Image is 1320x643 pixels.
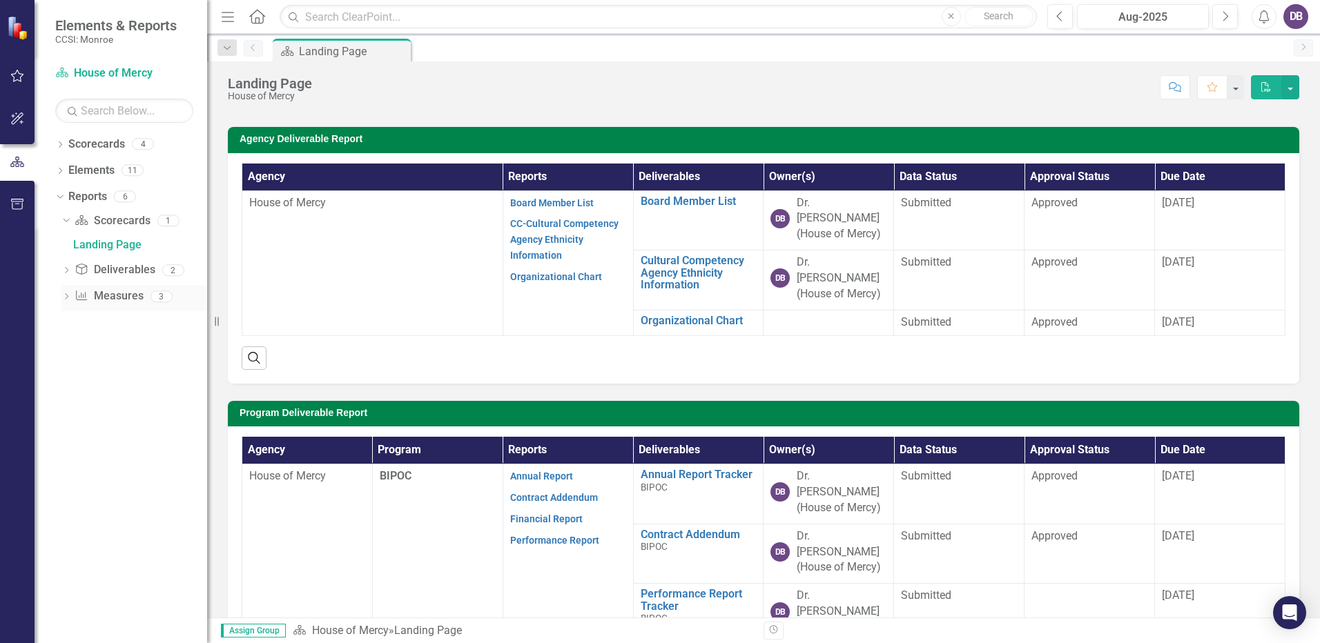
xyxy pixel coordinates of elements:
[249,195,496,211] p: House of Mercy
[894,250,1025,310] td: Double-Click to Edit
[75,213,150,229] a: Scorecards
[641,315,757,327] a: Organizational Chart
[380,469,411,482] span: BIPOC
[1162,529,1194,542] span: [DATE]
[312,624,389,637] a: House of Mercy
[633,310,764,335] td: Double-Click to Edit Right Click for Context Menu
[228,76,312,91] div: Landing Page
[70,233,207,255] a: Landing Page
[901,469,951,482] span: Submitted
[510,197,594,208] a: Board Member List
[240,134,1292,144] h3: Agency Deliverable Report
[641,255,757,291] a: Cultural Competency Agency Ethnicity Information
[1025,464,1155,524] td: Double-Click to Edit
[157,215,179,226] div: 1
[75,288,143,304] a: Measures
[68,137,125,152] a: Scorecards
[510,492,598,503] a: Contract Addendum
[240,408,1292,418] h3: Program Deliverable Report
[770,542,790,562] div: DB
[641,482,668,493] span: BIPOC
[1273,596,1306,629] div: Open Intercom Messenger
[797,588,886,635] div: Dr. [PERSON_NAME] (House of Mercy)
[7,16,31,40] img: ClearPoint Strategy
[162,264,184,276] div: 2
[770,602,790,622] div: DB
[132,139,154,150] div: 4
[894,190,1025,250] td: Double-Click to Edit
[641,528,757,541] a: Contract Addendum
[797,255,886,302] div: Dr. [PERSON_NAME] (House of Mercy)
[510,471,573,482] a: Annual Report
[894,524,1025,584] td: Double-Click to Edit
[68,189,107,205] a: Reports
[641,468,757,481] a: Annual Report Tracker
[249,468,365,484] p: House of Mercy
[901,196,951,209] span: Submitted
[1162,315,1194,328] span: [DATE]
[1162,469,1194,482] span: [DATE]
[894,464,1025,524] td: Double-Click to Edit
[1031,469,1078,482] span: Approved
[114,190,136,202] div: 6
[641,195,757,208] a: Board Member List
[964,7,1033,26] button: Search
[299,43,407,60] div: Landing Page
[894,310,1025,335] td: Double-Click to Edit
[1031,315,1078,328] span: Approved
[641,541,668,552] span: BIPOC
[394,624,462,637] div: Landing Page
[1025,524,1155,584] td: Double-Click to Edit
[73,239,207,251] div: Landing Page
[633,250,764,310] td: Double-Click to Edit Right Click for Context Menu
[641,588,757,612] a: Performance Report Tracker
[1082,9,1204,26] div: Aug-2025
[633,190,764,250] td: Double-Click to Edit Right Click for Context Menu
[901,529,951,542] span: Submitted
[293,623,753,639] div: »
[797,195,886,243] div: Dr. [PERSON_NAME] (House of Mercy)
[510,535,599,546] a: Performance Report
[1162,196,1194,209] span: [DATE]
[510,513,583,524] a: Financial Report
[1162,588,1194,602] span: [DATE]
[1025,250,1155,310] td: Double-Click to Edit
[280,5,1037,29] input: Search ClearPoint...
[55,99,193,123] input: Search Below...
[1025,310,1155,335] td: Double-Click to Edit
[1025,190,1155,250] td: Double-Click to Edit
[228,91,312,101] div: House of Mercy
[55,34,177,45] small: CCSI: Monroe
[901,588,951,602] span: Submitted
[1031,255,1078,268] span: Approved
[770,209,790,228] div: DB
[510,271,602,282] a: Organizational Chart
[1162,255,1194,268] span: [DATE]
[770,268,790,288] div: DB
[75,262,155,278] a: Deliverables
[1283,4,1308,29] button: DB
[633,464,764,524] td: Double-Click to Edit Right Click for Context Menu
[901,255,951,268] span: Submitted
[797,528,886,576] div: Dr. [PERSON_NAME] (House of Mercy)
[770,482,790,502] div: DB
[984,10,1013,21] span: Search
[1031,529,1078,542] span: Approved
[151,290,173,302] div: 3
[68,163,115,179] a: Elements
[797,468,886,516] div: Dr. [PERSON_NAME] (House of Mercy)
[122,165,144,177] div: 11
[1031,196,1078,209] span: Approved
[55,17,177,34] span: Elements & Reports
[221,624,286,637] span: Assign Group
[633,524,764,584] td: Double-Click to Edit Right Click for Context Menu
[510,218,619,261] a: CC-Cultural Competency Agency Ethnicity Information
[1077,4,1209,29] button: Aug-2025
[641,613,668,624] span: BIPOC
[55,66,193,81] a: House of Mercy
[901,315,951,328] span: Submitted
